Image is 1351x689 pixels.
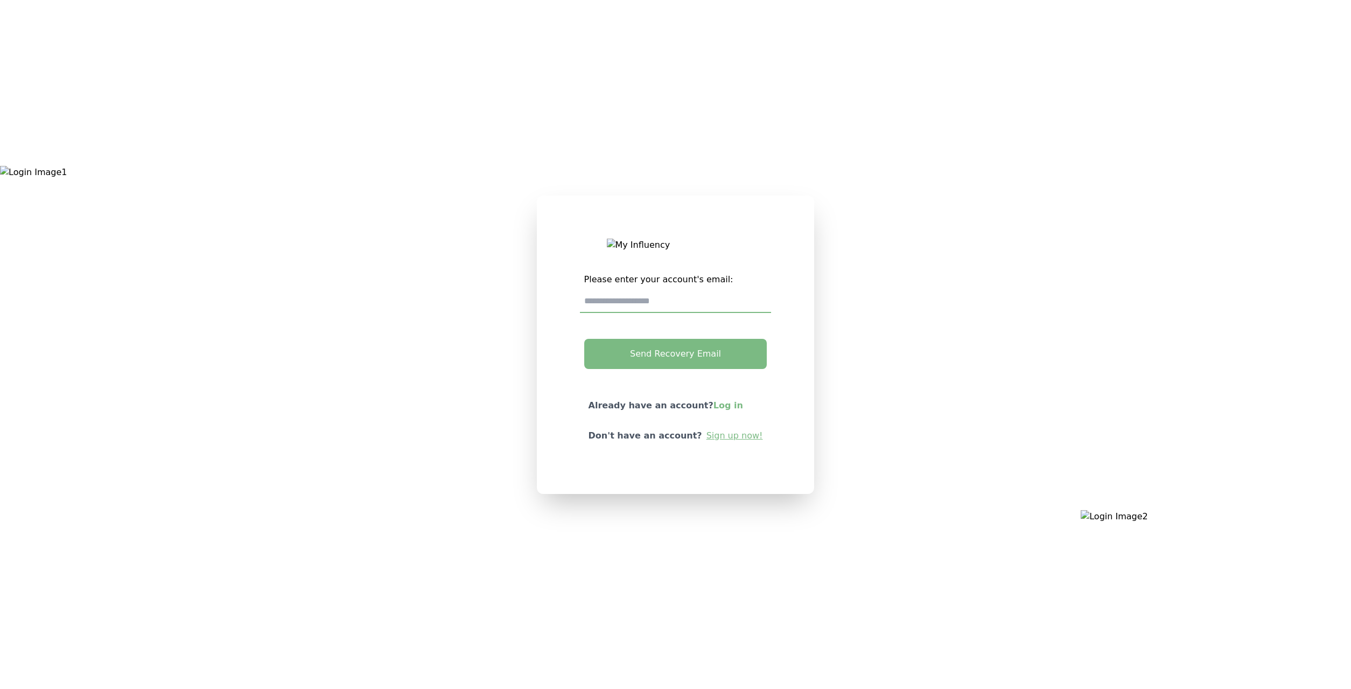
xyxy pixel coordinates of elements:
h2: Already have an account? [589,399,743,412]
img: Login Image2 [1081,510,1351,523]
button: Send Recovery Email [584,339,767,369]
h2: Don't have an account? [589,429,702,442]
label: Please enter your account's email: [580,269,772,290]
img: My Influency [607,239,745,252]
a: Log in [713,400,743,410]
a: Sign up now! [706,429,763,442]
